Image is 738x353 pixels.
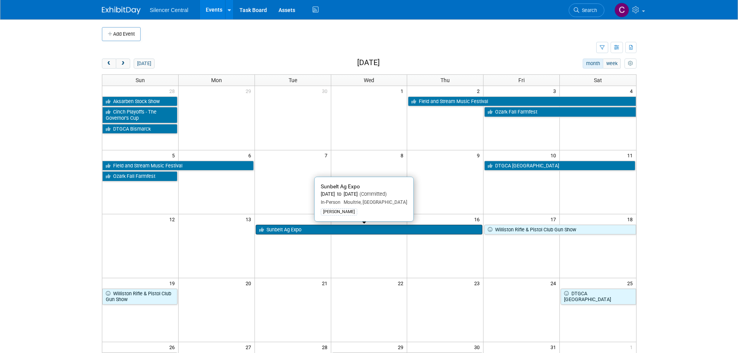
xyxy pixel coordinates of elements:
span: 29 [397,342,407,352]
i: Personalize Calendar [628,61,633,66]
span: Wed [364,77,374,83]
span: 25 [626,278,636,288]
a: Williston Rifle & Pistol Club Gun Show [484,225,636,235]
a: DTGCA [GEOGRAPHIC_DATA] [561,289,636,305]
span: 22 [397,278,407,288]
span: 20 [245,278,255,288]
span: 2 [476,86,483,96]
a: DTGCA [GEOGRAPHIC_DATA] [484,161,635,171]
button: prev [102,59,116,69]
span: 23 [473,278,483,288]
span: 4 [629,86,636,96]
span: 10 [550,150,559,160]
a: Sunbelt Ag Expo [256,225,483,235]
span: 29 [245,86,255,96]
span: 16 [473,214,483,224]
span: 28 [321,342,331,352]
span: 31 [550,342,559,352]
span: Search [579,7,597,13]
button: Add Event [102,27,141,41]
a: DTGCA Bismarck [102,124,177,134]
img: ExhibitDay [102,7,141,14]
span: 28 [169,86,178,96]
a: Search [569,3,604,17]
span: 18 [626,214,636,224]
span: In-Person [321,200,341,205]
span: Sunbelt Ag Expo [321,183,360,189]
h2: [DATE] [357,59,380,67]
span: 1 [629,342,636,352]
span: (Committed) [358,191,387,197]
span: Moultrie, [GEOGRAPHIC_DATA] [341,200,407,205]
span: Sat [594,77,602,83]
a: Cinch Playoffs - The Governor’s Cup [102,107,177,123]
button: week [603,59,621,69]
div: [PERSON_NAME] [321,208,357,215]
span: Fri [518,77,525,83]
span: 6 [248,150,255,160]
a: Aksarben Stock Show [102,96,177,107]
span: 17 [550,214,559,224]
span: 21 [321,278,331,288]
span: 30 [321,86,331,96]
span: 12 [169,214,178,224]
button: [DATE] [134,59,154,69]
a: Field and Stream Music Festival [102,161,254,171]
span: Mon [211,77,222,83]
span: 7 [324,150,331,160]
button: month [583,59,603,69]
img: Cade Cox [614,3,629,17]
span: 9 [476,150,483,160]
span: 5 [171,150,178,160]
span: Thu [440,77,450,83]
span: Silencer Central [150,7,189,13]
span: 11 [626,150,636,160]
span: 8 [400,150,407,160]
span: 13 [245,214,255,224]
span: 24 [550,278,559,288]
span: Sun [136,77,145,83]
span: 1 [400,86,407,96]
a: Ozark Fall Farmfest [102,171,177,181]
span: 3 [552,86,559,96]
span: Tue [289,77,297,83]
span: 26 [169,342,178,352]
span: 19 [169,278,178,288]
button: myCustomButton [624,59,636,69]
span: 27 [245,342,255,352]
a: Field and Stream Music Festival [408,96,636,107]
a: Williston Rifle & Pistol Club Gun Show [102,289,177,305]
div: [DATE] to [DATE] [321,191,407,198]
a: Ozark Fall Farmfest [484,107,636,117]
button: next [116,59,130,69]
span: 30 [473,342,483,352]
